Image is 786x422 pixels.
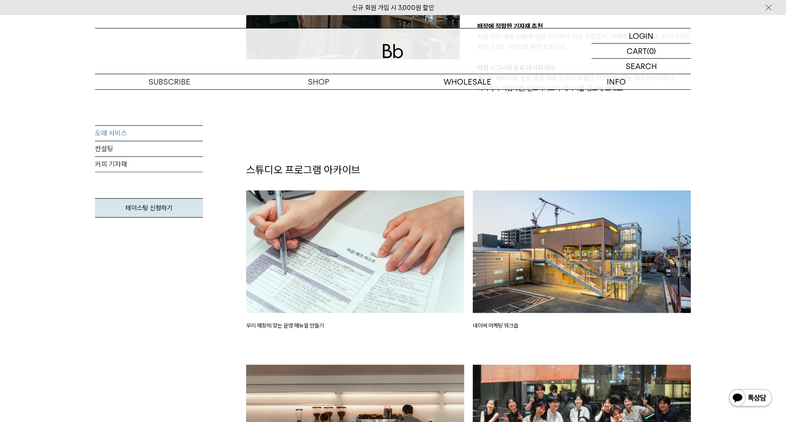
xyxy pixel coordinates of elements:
[592,28,691,44] a: LOGIN
[244,74,393,89] a: SHOP
[95,74,244,89] a: SUBSCRIBE
[95,141,203,157] a: 컨설팅
[592,44,691,59] a: CART (0)
[246,190,464,313] img: 우리 매장에 맞는 운영 매뉴얼 만들기 이미지
[473,321,691,330] p: 네이버 마케팅 워크숍
[95,157,203,172] a: 커피 기자재
[242,163,695,177] div: 스튜디오 프로그램 아카이브
[647,44,656,58] p: (0)
[629,28,654,43] p: LOGIN
[626,59,657,74] p: SEARCH
[383,44,403,58] img: 로고
[95,126,203,141] a: 도매 서비스
[728,388,773,409] img: 카카오톡 채널 1:1 채팅 버튼
[352,4,434,12] a: 신규 회원 가입 시 3,000원 할인
[627,44,647,58] p: CART
[246,321,464,330] p: 우리 매장에 맞는 운영 매뉴얼 만들기
[473,190,691,313] img: 네이버 마케팅 워크숍 이미지
[393,74,542,89] p: WHOLESALE
[542,74,691,89] p: INFO
[95,198,203,217] a: 테이스팅 신청하기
